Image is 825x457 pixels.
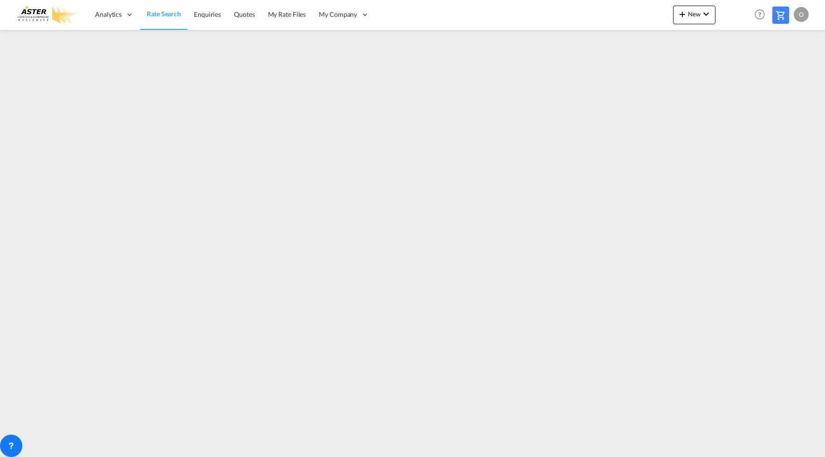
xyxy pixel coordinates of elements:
[752,7,768,22] span: Help
[673,6,715,24] button: icon-plus 400-fgNewicon-chevron-down
[701,8,712,20] md-icon: icon-chevron-down
[147,10,181,18] span: Rate Search
[194,10,221,18] span: Enquiries
[14,4,77,25] img: e3303e4028ba11efbf5f992c85cc34d8.png
[677,8,688,20] md-icon: icon-plus 400-fg
[794,7,809,22] div: O
[234,10,254,18] span: Quotes
[677,10,712,18] span: New
[752,7,772,23] div: Help
[319,10,357,19] span: My Company
[95,10,122,19] span: Analytics
[268,10,306,18] span: My Rate Files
